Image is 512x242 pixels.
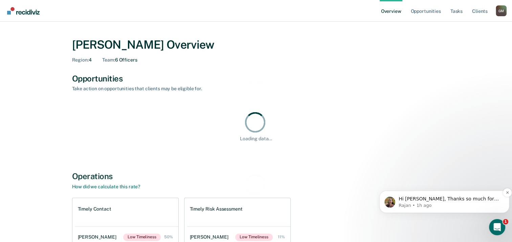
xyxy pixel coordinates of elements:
[164,235,173,239] div: 50%
[72,57,89,63] span: Region :
[489,219,505,235] iframe: Intercom live chat
[235,234,272,241] span: Low Timeliness
[190,234,231,240] div: [PERSON_NAME]
[503,219,508,224] span: 1
[123,234,160,241] span: Low Timeliness
[496,5,507,16] button: Profile dropdown button
[377,176,512,224] iframe: Intercom notifications message
[72,38,440,52] div: [PERSON_NAME] Overview
[72,171,440,181] div: Operations
[278,235,285,239] div: 11%
[72,184,140,189] a: How did we calculate this rate?
[102,57,137,63] div: 6 Officers
[72,57,92,63] div: 4
[240,136,272,142] div: Loading data...
[190,206,243,212] h1: Timely Risk Assessment
[496,5,507,16] div: G M
[102,57,115,63] span: Team :
[7,7,40,15] img: Recidiviz
[78,234,119,240] div: [PERSON_NAME]
[78,206,111,212] h1: Timely Contact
